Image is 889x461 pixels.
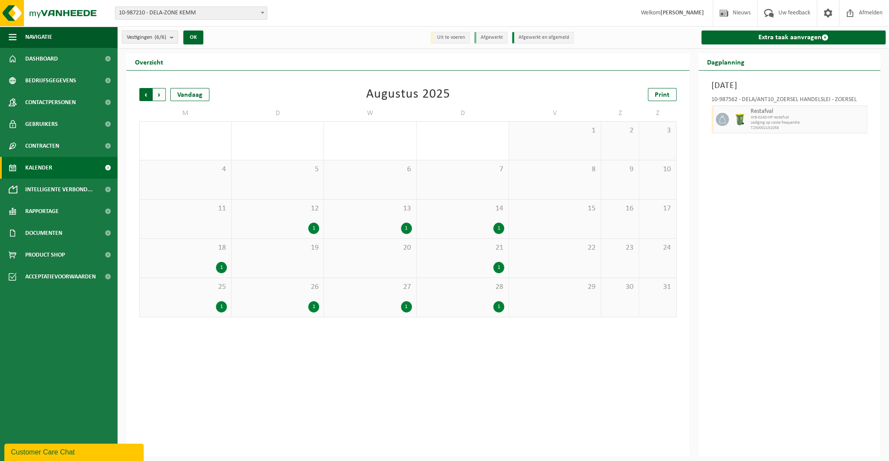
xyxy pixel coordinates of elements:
span: 24 [643,243,672,253]
li: Afgewerkt en afgemeld [512,32,574,44]
div: 1 [401,301,412,312]
td: D [232,105,324,121]
td: D [417,105,509,121]
span: 28 [421,282,504,292]
span: 26 [236,282,319,292]
div: 1 [401,223,412,234]
span: Restafval [751,108,865,115]
td: M [139,105,232,121]
div: 1 [493,301,504,312]
span: 3 [643,126,672,136]
div: 1 [308,301,319,312]
span: 30 [606,282,634,292]
span: Intelligente verbond... [25,179,93,200]
span: Contactpersonen [25,92,76,113]
span: 21 [421,243,504,253]
span: Dashboard [25,48,58,70]
span: 29 [513,282,596,292]
button: Vestigingen(6/6) [122,31,178,44]
span: 19 [236,243,319,253]
span: 25 [144,282,227,292]
span: T250002151058 [751,125,865,131]
span: Print [655,92,670,98]
span: WB-0240-HP restafval [751,115,865,120]
li: Afgewerkt [474,32,508,44]
span: 22 [513,243,596,253]
td: V [509,105,601,121]
span: Lediging op vaste frequentie [751,120,865,125]
span: Product Shop [25,244,65,266]
span: Rapportage [25,200,59,222]
span: 13 [328,204,411,214]
span: Kalender [25,157,52,179]
h3: [DATE] [711,79,867,92]
div: 1 [216,301,227,312]
span: Vorige [139,88,152,101]
span: 1 [513,126,596,136]
h2: Overzicht [126,53,172,70]
span: Navigatie [25,26,52,48]
div: 10-987562 - DELA/ANT10_ZOERSEL HANDELSLEI - ZOERSEL [711,97,867,105]
td: Z [601,105,639,121]
span: Acceptatievoorwaarden [25,266,96,288]
td: Z [639,105,677,121]
span: Gebruikers [25,113,58,135]
strong: [PERSON_NAME] [660,10,704,16]
span: 5 [236,165,319,174]
a: Extra taak aanvragen [701,31,886,44]
span: 10 [643,165,672,174]
span: 11 [144,204,227,214]
span: Vestigingen [127,31,166,44]
div: 1 [493,223,504,234]
span: 8 [513,165,596,174]
span: Volgende [153,88,166,101]
td: W [324,105,416,121]
button: OK [183,31,203,44]
span: 12 [236,204,319,214]
div: 1 [493,262,504,273]
span: 7 [421,165,504,174]
span: 23 [606,243,634,253]
span: 17 [643,204,672,214]
span: 18 [144,243,227,253]
a: Print [648,88,677,101]
span: Contracten [25,135,59,157]
count: (6/6) [155,34,166,40]
span: 27 [328,282,411,292]
span: 31 [643,282,672,292]
span: 14 [421,204,504,214]
h2: Dagplanning [698,53,753,70]
div: Vandaag [170,88,209,101]
span: Documenten [25,222,62,244]
span: 20 [328,243,411,253]
div: 1 [216,262,227,273]
span: Bedrijfsgegevens [25,70,76,92]
div: Augustus 2025 [366,88,450,101]
span: 15 [513,204,596,214]
span: 9 [606,165,634,174]
span: 16 [606,204,634,214]
iframe: chat widget [4,442,145,461]
div: 1 [308,223,319,234]
span: 6 [328,165,411,174]
span: 10-987210 - DELA-ZONE KEMM [115,7,267,20]
img: WB-0240-HPE-GN-50 [733,113,746,126]
span: 10-987210 - DELA-ZONE KEMM [115,7,267,19]
span: 2 [606,126,634,136]
li: Uit te voeren [431,32,470,44]
span: 4 [144,165,227,174]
